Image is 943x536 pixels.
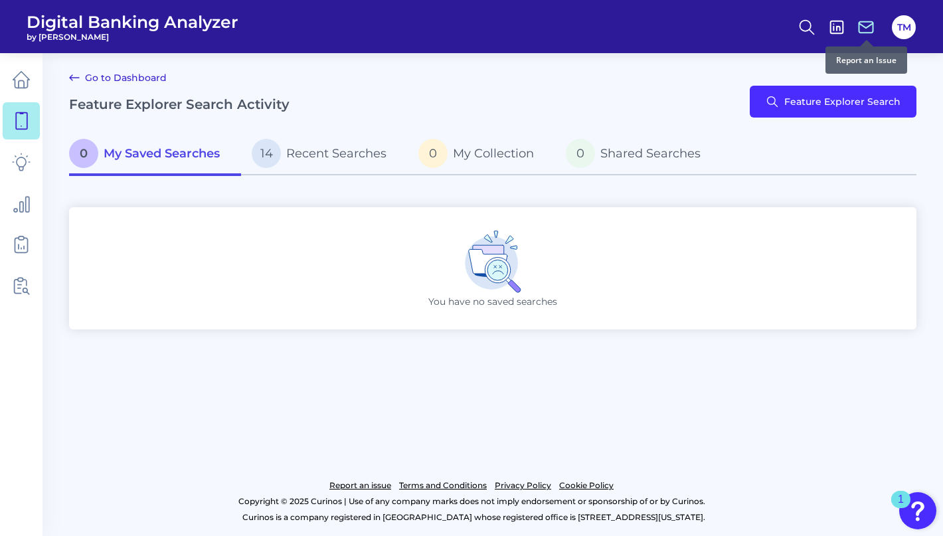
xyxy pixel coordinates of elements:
div: You have no saved searches [69,207,916,329]
span: Digital Banking Analyzer [27,12,238,32]
button: Open Resource Center, 1 new notification [899,492,936,529]
a: Terms and Conditions [399,478,487,493]
span: Shared Searches [600,146,701,161]
a: 14Recent Searches [241,134,408,176]
a: Privacy Policy [495,478,551,493]
div: 1 [898,499,904,517]
span: Recent Searches [286,146,386,161]
a: 0Shared Searches [555,134,722,176]
h2: Feature Explorer Search Activity [69,96,290,112]
span: 0 [418,139,448,168]
a: Go to Dashboard [69,70,167,86]
span: by [PERSON_NAME] [27,32,238,42]
span: 14 [252,139,281,168]
span: My Collection [453,146,534,161]
span: Feature Explorer Search [784,96,900,107]
button: TM [892,15,916,39]
a: Cookie Policy [559,478,614,493]
a: 0My Saved Searches [69,134,241,176]
span: My Saved Searches [104,146,220,161]
div: Report an Issue [825,46,907,74]
a: Report an issue [329,478,391,493]
span: 0 [566,139,595,168]
button: Feature Explorer Search [750,86,916,118]
p: Copyright © 2025 Curinos | Use of any company marks does not imply endorsement or sponsorship of ... [65,493,878,509]
a: 0My Collection [408,134,555,176]
p: Curinos is a company registered in [GEOGRAPHIC_DATA] whose registered office is [STREET_ADDRESS][... [69,509,878,525]
span: 0 [69,139,98,168]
